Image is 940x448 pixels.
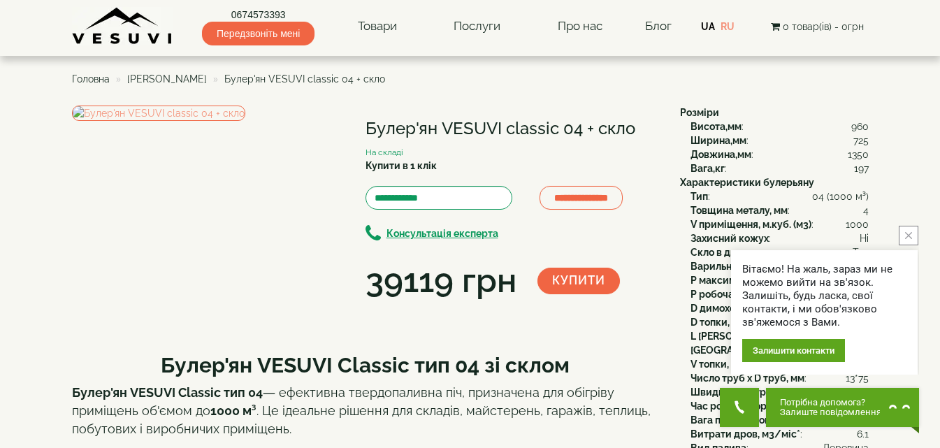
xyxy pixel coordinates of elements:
[851,120,869,133] span: 960
[440,10,514,43] a: Послуги
[366,159,437,173] label: Купити в 1 клік
[690,275,785,286] b: P максимальна, кВт
[72,384,659,438] p: — ефективна твердопаливна піч, призначена для обігріву приміщень об'ємом до . Це ідеальне рішення...
[846,371,869,385] span: 13*75
[690,133,869,147] div: :
[690,414,784,426] b: Вага порції дров, кг
[690,399,869,413] div: :
[366,257,516,305] div: 39119 грн
[690,331,788,356] b: L [PERSON_NAME], [GEOGRAPHIC_DATA]
[72,106,245,121] img: Булер'ян VESUVI classic 04 + скло
[690,287,869,301] div: :
[690,149,751,160] b: Довжина,мм
[848,147,869,161] span: 1350
[721,21,735,32] a: RU
[690,315,869,329] div: :
[537,268,620,294] button: Купити
[690,289,755,300] b: P робоча, кВт
[202,8,314,22] a: 0674573393
[645,19,672,33] a: Блог
[690,427,869,441] div: :
[690,413,869,427] div: :
[690,135,746,146] b: Ширина,мм
[690,247,775,258] b: Скло в дверцятах
[690,120,869,133] div: :
[386,228,498,239] b: Консультація експерта
[690,301,869,315] div: :
[690,371,869,385] div: :
[690,317,746,328] b: D топки, мм
[690,233,769,244] b: Захисний кожух
[680,107,719,118] b: Розміри
[690,386,835,398] b: Швидкість нагріву пов., м3/хв
[846,217,869,231] span: 1000
[202,22,314,45] span: Передзвоніть мені
[783,21,864,32] span: 0 товар(ів) - 0грн
[701,21,715,32] a: UA
[224,73,385,85] span: Булер'ян VESUVI classic 04 + скло
[690,245,869,259] div: :
[780,407,881,417] span: Залиште повідомлення
[72,7,173,45] img: content
[690,261,784,272] b: Варильна поверхня
[690,359,737,370] b: V топки, л
[690,121,742,132] b: Висота,мм
[767,19,868,34] button: 0 товар(ів) - 0грн
[544,10,616,43] a: Про нас
[690,189,869,203] div: :
[690,205,788,216] b: Товщина металу, мм
[854,161,869,175] span: 197
[863,203,869,217] span: 4
[344,10,411,43] a: Товари
[690,219,811,230] b: V приміщення, м.куб. (м3)
[742,339,845,362] div: Залишити контакти
[812,189,869,203] span: 04 (1000 м³)
[780,398,881,407] span: Потрібна допомога?
[127,73,207,85] a: [PERSON_NAME]
[690,428,800,440] b: Витрати дров, м3/міс*
[72,73,110,85] a: Головна
[720,388,759,427] button: Get Call button
[766,388,919,427] button: Chat button
[690,385,869,399] div: :
[690,163,725,174] b: Вага,кг
[690,357,869,371] div: :
[680,177,814,188] b: Характеристики булерьяну
[690,329,869,357] div: :
[690,161,869,175] div: :
[690,400,793,412] b: Час роботи, порц. год
[690,373,804,384] b: Число труб x D труб, мм
[690,273,869,287] div: :
[161,353,570,377] b: Булер'ян VESUVI Classic тип 04 зі склом
[210,403,256,418] strong: 1000 м³
[690,203,869,217] div: :
[366,147,403,157] small: На складі
[690,147,869,161] div: :
[72,385,263,400] strong: Булер'ян VESUVI Classic тип 04
[690,303,765,314] b: D димоходу, мм
[858,385,869,399] span: 45
[690,217,869,231] div: :
[690,191,708,202] b: Тип
[857,427,869,441] span: 6.1
[690,231,869,245] div: :
[742,263,906,329] div: Вітаємо! На жаль, зараз ми не можемо вийти на зв'язок. Залишіть, будь ласка, свої контакти, і ми ...
[853,133,869,147] span: 725
[899,226,918,245] button: close button
[366,120,659,138] h1: Булер'ян VESUVI classic 04 + скло
[690,259,869,273] div: :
